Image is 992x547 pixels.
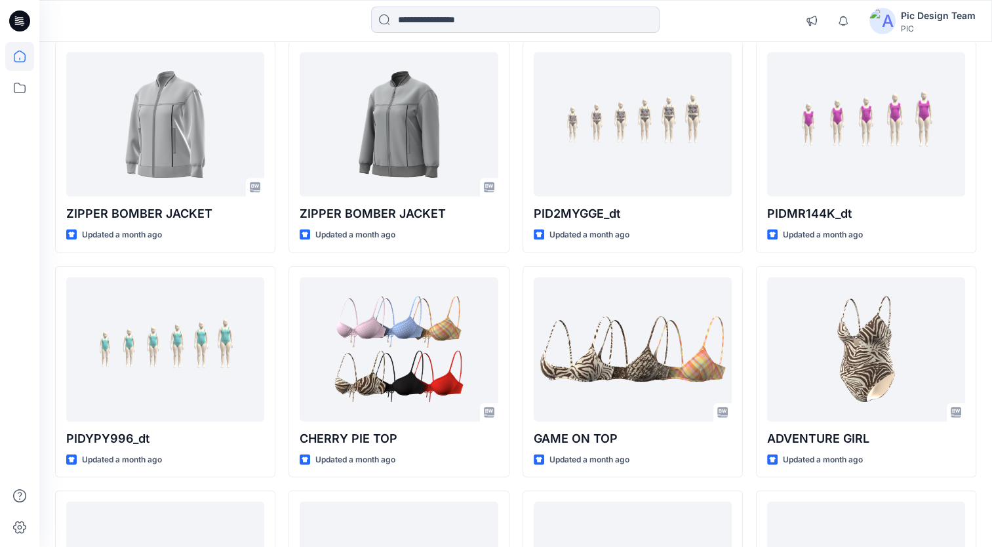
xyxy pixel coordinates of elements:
p: ADVENTURE GIRL [767,430,965,448]
p: Updated a month ago [783,453,863,467]
a: PID2MYGGE_dt [534,52,732,197]
a: PIDYPY996_dt [66,277,264,422]
p: CHERRY PIE TOP [300,430,498,448]
p: Updated a month ago [549,453,629,467]
p: GAME ON TOP [534,430,732,448]
p: PID2MYGGE_dt [534,205,732,223]
p: Updated a month ago [549,228,629,242]
p: Updated a month ago [783,228,863,242]
div: Pic Design Team [901,8,976,24]
p: ZIPPER BOMBER JACKET [300,205,498,223]
a: ADVENTURE GIRL [767,277,965,422]
a: GAME ON TOP [534,277,732,422]
p: Updated a month ago [82,453,162,467]
p: ZIPPER BOMBER JACKET [66,205,264,223]
a: CHERRY PIE TOP [300,277,498,422]
p: PIDYPY996_dt [66,430,264,448]
div: PIC [901,24,976,33]
a: ZIPPER BOMBER JACKET [66,52,264,197]
img: avatar [869,8,896,34]
p: Updated a month ago [82,228,162,242]
a: PIDMR144K_dt [767,52,965,197]
p: PIDMR144K_dt [767,205,965,223]
a: ZIPPER BOMBER JACKET [300,52,498,197]
p: Updated a month ago [315,453,395,467]
p: Updated a month ago [315,228,395,242]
